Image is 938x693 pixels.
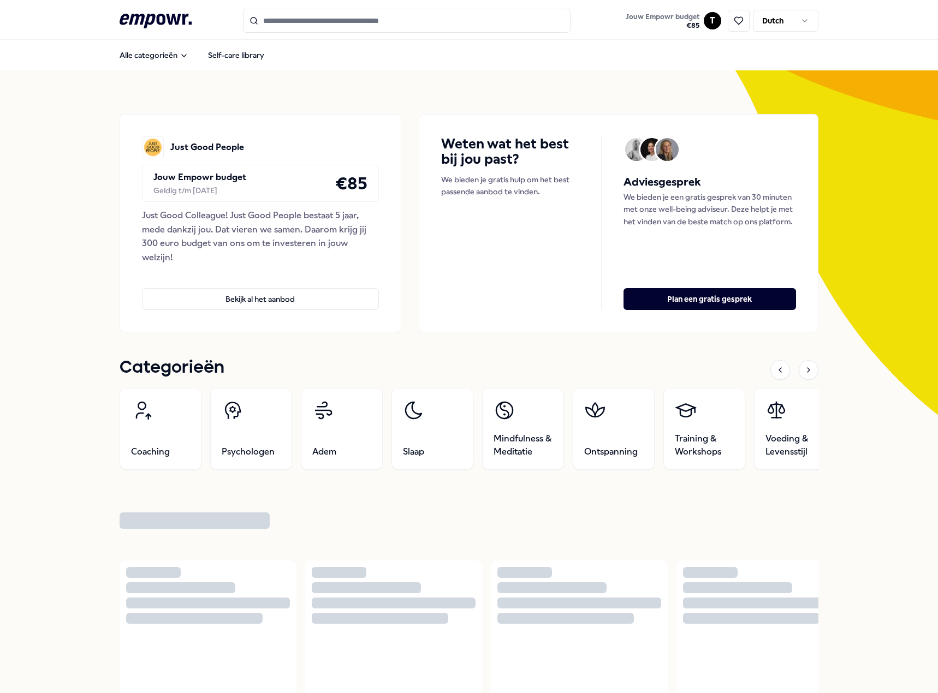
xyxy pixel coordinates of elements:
span: Training & Workshops [675,432,734,458]
p: We bieden je een gratis gesprek van 30 minuten met onze well-being adviseur. Deze helpt je met he... [624,191,796,228]
a: Training & Workshops [663,388,745,470]
a: Voeding & Levensstijl [754,388,836,470]
button: Jouw Empowr budget€85 [624,10,702,32]
span: Psychologen [222,445,275,458]
a: Mindfulness & Meditatie [482,388,564,470]
span: Adem [312,445,336,458]
h1: Categorieën [120,354,224,381]
h4: € 85 [335,170,367,197]
a: Bekijk al het aanbod [142,271,379,310]
span: Slaap [403,445,424,458]
button: Plan een gratis gesprek [624,288,796,310]
nav: Main [111,44,273,66]
button: T [704,12,721,29]
a: Self-care library [199,44,273,66]
span: Coaching [131,445,170,458]
p: Jouw Empowr budget [153,170,246,184]
img: Avatar [640,138,663,161]
button: Alle categorieën [111,44,197,66]
a: Adem [301,388,383,470]
p: We bieden je gratis hulp om het best passende aanbod te vinden. [441,174,579,198]
img: Avatar [625,138,648,161]
span: Mindfulness & Meditatie [494,432,553,458]
a: Slaap [391,388,473,470]
a: Coaching [120,388,201,470]
span: € 85 [626,21,699,30]
h4: Weten wat het best bij jou past? [441,136,579,167]
a: Psychologen [210,388,292,470]
input: Search for products, categories or subcategories [243,9,571,33]
img: Avatar [656,138,679,161]
div: Geldig t/m [DATE] [153,184,246,196]
img: Just Good People [142,136,164,158]
span: Voeding & Levensstijl [765,432,824,458]
span: Jouw Empowr budget [626,13,699,21]
button: Bekijk al het aanbod [142,288,379,310]
h5: Adviesgesprek [624,174,796,191]
p: Just Good People [170,140,244,154]
div: Just Good Colleague! Just Good People bestaat 5 jaar, mede dankzij jou. Dat vieren we samen. Daar... [142,208,379,264]
a: Ontspanning [573,388,655,470]
a: Jouw Empowr budget€85 [621,9,704,32]
span: Ontspanning [584,445,638,458]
